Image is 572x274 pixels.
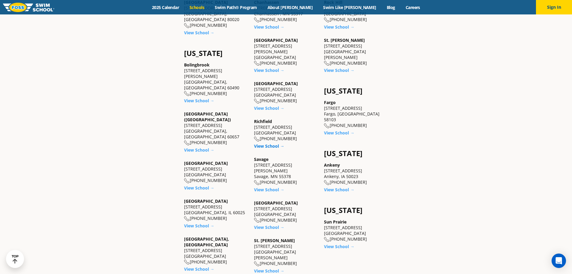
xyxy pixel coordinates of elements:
[324,180,330,185] img: location-phone-o-icon.svg
[324,162,388,185] div: [STREET_ADDRESS] Ankeny, IA 50023 [PHONE_NUMBER]
[254,105,284,111] a: View School →
[184,178,190,183] img: location-phone-o-icon.svg
[324,149,388,158] h4: [US_STATE]
[254,268,284,274] a: View School →
[184,198,228,204] a: [GEOGRAPHIC_DATA]
[3,3,54,12] img: FOSS Swim School Logo
[184,62,210,68] a: Bolingbrook
[324,219,388,242] div: [STREET_ADDRESS] [GEOGRAPHIC_DATA] [PHONE_NUMBER]
[184,147,214,153] a: View School →
[184,160,248,183] div: [STREET_ADDRESS] [GEOGRAPHIC_DATA] [PHONE_NUMBER]
[184,91,190,96] img: location-phone-o-icon.svg
[254,156,268,162] a: Savage
[254,61,260,66] img: location-phone-o-icon.svg
[254,187,284,192] a: View School →
[254,67,284,73] a: View School →
[184,160,228,166] a: [GEOGRAPHIC_DATA]
[184,236,229,248] a: [GEOGRAPHIC_DATA], [GEOGRAPHIC_DATA]
[184,111,231,122] a: [GEOGRAPHIC_DATA] ([GEOGRAPHIC_DATA])
[254,224,284,230] a: View School →
[552,254,566,268] div: Open Intercom Messenger
[254,180,260,185] img: location-phone-o-icon.svg
[184,30,214,35] a: View School →
[147,5,184,10] a: 2025 Calendar
[324,219,347,225] a: Sun Prairie
[254,17,260,23] img: location-phone-o-icon.svg
[324,37,388,66] div: [STREET_ADDRESS] [GEOGRAPHIC_DATA][PERSON_NAME] [PHONE_NUMBER]
[400,5,425,10] a: Careers
[254,200,298,206] a: [GEOGRAPHIC_DATA]
[324,61,330,66] img: location-phone-o-icon.svg
[184,198,248,221] div: [STREET_ADDRESS] [GEOGRAPHIC_DATA], IL 60025 [PHONE_NUMBER]
[254,238,318,266] div: [STREET_ADDRESS] [GEOGRAPHIC_DATA][PERSON_NAME] [PHONE_NUMBER]
[12,254,19,264] div: TOP
[324,237,330,242] img: location-phone-o-icon.svg
[254,261,260,266] img: location-phone-o-icon.svg
[210,5,262,10] a: Swim Path® Program
[254,200,318,223] div: [STREET_ADDRESS] [GEOGRAPHIC_DATA] [PHONE_NUMBER]
[254,24,284,30] a: View School →
[254,218,260,223] img: location-phone-o-icon.svg
[324,87,388,95] h4: [US_STATE]
[324,24,354,30] a: View School →
[254,81,318,104] div: [STREET_ADDRESS] [GEOGRAPHIC_DATA] [PHONE_NUMBER]
[184,260,190,265] img: location-phone-o-icon.svg
[184,236,248,265] div: [STREET_ADDRESS] [GEOGRAPHIC_DATA] [PHONE_NUMBER]
[254,143,284,149] a: View School →
[324,37,365,43] a: St. [PERSON_NAME]
[324,123,330,128] img: location-phone-o-icon.svg
[254,37,318,66] div: [STREET_ADDRESS][PERSON_NAME] [GEOGRAPHIC_DATA] [PHONE_NUMBER]
[262,5,318,10] a: About [PERSON_NAME]
[184,111,248,146] div: [STREET_ADDRESS] [GEOGRAPHIC_DATA], [GEOGRAPHIC_DATA] 60657 [PHONE_NUMBER]
[184,5,210,10] a: Schools
[381,5,400,10] a: Blog
[324,100,388,128] div: [STREET_ADDRESS] Fargo, [GEOGRAPHIC_DATA] 58103 [PHONE_NUMBER]
[324,130,354,136] a: View School →
[184,216,190,221] img: location-phone-o-icon.svg
[324,67,354,73] a: View School →
[184,98,214,103] a: View School →
[324,187,354,192] a: View School →
[324,206,388,214] h4: [US_STATE]
[254,238,295,243] a: St. [PERSON_NAME]
[254,137,260,142] img: location-phone-o-icon.svg
[184,185,214,191] a: View School →
[324,100,336,105] a: Fargo
[324,244,354,249] a: View School →
[254,119,318,142] div: [STREET_ADDRESS] [GEOGRAPHIC_DATA] [PHONE_NUMBER]
[318,5,382,10] a: Swim Like [PERSON_NAME]
[254,119,272,124] a: Richfield
[324,162,340,168] a: Ankeny
[184,266,214,272] a: View School →
[254,156,318,185] div: [STREET_ADDRESS][PERSON_NAME] Savage, MN 55378 [PHONE_NUMBER]
[254,37,298,43] a: [GEOGRAPHIC_DATA]
[184,23,190,28] img: location-phone-o-icon.svg
[184,223,214,229] a: View School →
[184,62,248,97] div: [STREET_ADDRESS][PERSON_NAME] [GEOGRAPHIC_DATA], [GEOGRAPHIC_DATA] 60490 [PHONE_NUMBER]
[254,81,298,86] a: [GEOGRAPHIC_DATA]
[254,99,260,104] img: location-phone-o-icon.svg
[184,140,190,146] img: location-phone-o-icon.svg
[324,17,330,23] img: location-phone-o-icon.svg
[184,49,248,57] h4: [US_STATE]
